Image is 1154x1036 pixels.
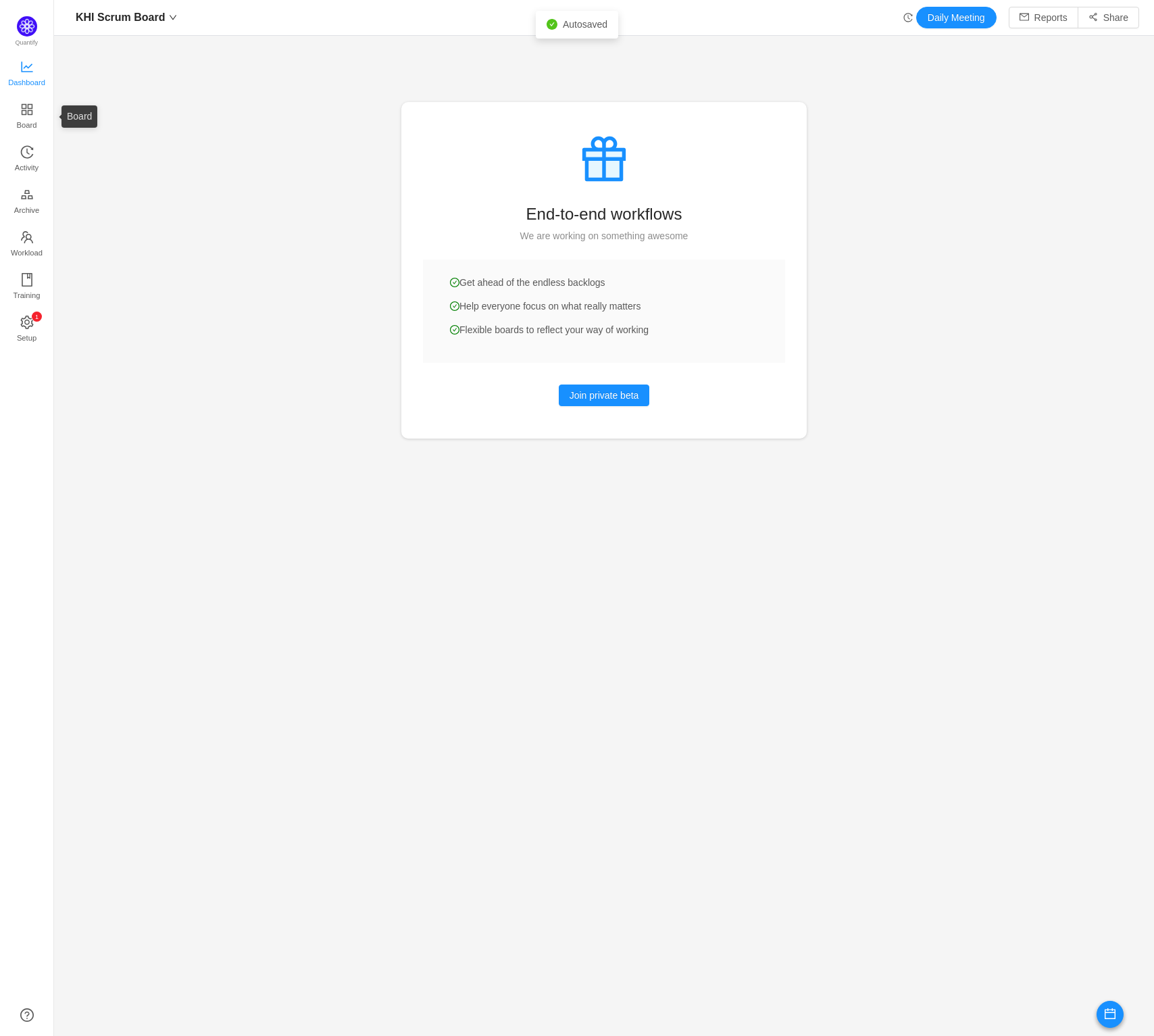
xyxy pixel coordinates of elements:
i: icon: book [20,273,34,287]
span: Board [17,112,37,139]
i: icon: line-chart [20,60,34,74]
span: Workload [11,239,43,266]
i: icon: gold [20,188,34,201]
span: Setup [17,324,36,351]
a: Training [20,274,34,301]
i: icon: appstore [20,103,34,116]
a: Workload [20,231,34,258]
span: Dashboard [8,69,45,96]
button: Daily Meeting [916,7,997,28]
img: Quantify [17,16,37,36]
p: 1 [34,312,38,322]
button: Join private beta [559,385,650,406]
span: Autosaved [563,19,607,30]
a: Archive [20,189,34,216]
sup: 1 [32,312,42,322]
span: Quantify [16,39,39,46]
i: icon: history [903,13,913,22]
a: Board [20,103,34,130]
span: Training [13,282,40,309]
i: icon: history [20,145,34,159]
span: KHI Scrum Board [76,7,165,28]
i: icon: down [169,14,177,22]
a: Activity [20,146,34,173]
a: icon: settingSetup [20,316,34,343]
span: Archive [14,197,39,224]
a: icon: question-circle [20,1008,34,1022]
span: Activity [15,154,39,181]
i: icon: setting [20,316,34,329]
a: Dashboard [20,61,34,88]
i: icon: team [20,230,34,244]
i: icon: check-circle [547,19,557,30]
button: icon: mailReports [1009,7,1078,28]
button: icon: share-altShare [1078,7,1139,28]
button: icon: calendar [1097,1001,1124,1028]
